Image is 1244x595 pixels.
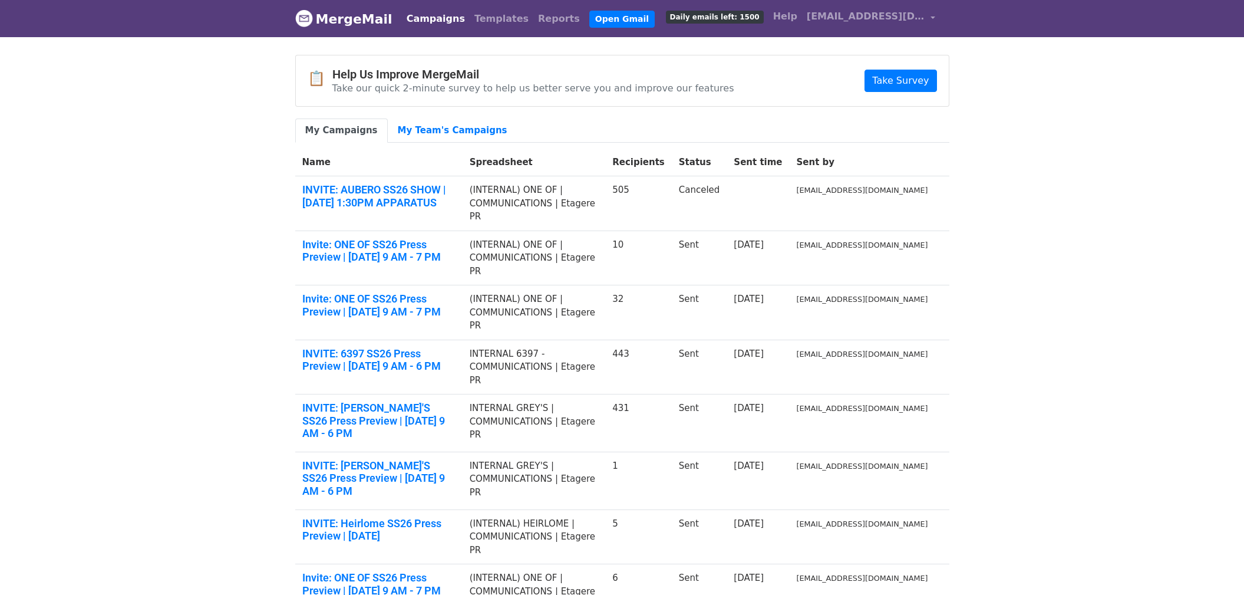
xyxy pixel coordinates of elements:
td: 505 [605,176,672,231]
a: [DATE] [734,518,764,529]
a: My Team's Campaigns [388,119,517,143]
span: 📋 [308,70,332,87]
span: [EMAIL_ADDRESS][DOMAIN_NAME] [807,9,925,24]
a: [EMAIL_ADDRESS][DOMAIN_NAME] [802,5,940,32]
p: Take our quick 2-minute survey to help us better serve you and improve our features [332,82,734,94]
td: 443 [605,340,672,395]
small: [EMAIL_ADDRESS][DOMAIN_NAME] [797,295,928,304]
a: Open Gmail [589,11,655,28]
td: Sent [672,340,727,395]
a: [DATE] [734,349,764,359]
th: Spreadsheet [463,149,606,176]
a: INVITE: Heirlome SS26 Press Preview | [DATE] [302,517,456,543]
th: Name [295,149,463,176]
h4: Help Us Improve MergeMail [332,67,734,81]
td: Sent [672,452,727,509]
td: (INTERNAL) ONE OF | COMMUNICATIONS | Etagere PR [463,176,606,231]
th: Sent time [727,149,789,176]
a: Campaigns [402,7,470,31]
td: (INTERNAL) ONE OF | COMMUNICATIONS | Etagere PR [463,285,606,340]
td: Canceled [672,176,727,231]
a: [DATE] [734,294,764,304]
a: Daily emails left: 1500 [661,5,768,28]
a: [DATE] [734,573,764,583]
a: Reports [533,7,585,31]
td: (INTERNAL) ONE OF | COMMUNICATIONS | Etagere PR [463,231,606,285]
small: [EMAIL_ADDRESS][DOMAIN_NAME] [797,404,928,413]
a: Help [768,5,802,28]
th: Recipients [605,149,672,176]
td: (INTERNAL) HEIRLOME | COMMUNICATIONS | Etagere PR [463,509,606,564]
td: 32 [605,285,672,340]
a: INVITE: AUBERO SS26 SHOW | [DATE] 1:30PM APPARATUS [302,183,456,209]
a: My Campaigns [295,119,388,143]
a: INVITE: 6397 SS26 Press Preview | [DATE] 9 AM - 6 PM [302,347,456,373]
a: Invite: ONE OF SS26 Press Preview | [DATE] 9 AM - 7 PM [302,238,456,264]
span: Daily emails left: 1500 [666,11,764,24]
td: INTERNAL GREY'S | COMMUNICATIONS | Etagere PR [463,452,606,509]
small: [EMAIL_ADDRESS][DOMAIN_NAME] [797,574,928,583]
td: Sent [672,231,727,285]
td: Sent [672,509,727,564]
td: 5 [605,509,672,564]
td: 1 [605,452,672,509]
td: 10 [605,231,672,285]
a: Invite: ONE OF SS26 Press Preview | [DATE] 9 AM - 7 PM [302,292,456,318]
a: INVITE: [PERSON_NAME]'S SS26 Press Preview | [DATE] 9 AM - 6 PM [302,402,456,440]
small: [EMAIL_ADDRESS][DOMAIN_NAME] [797,520,928,528]
small: [EMAIL_ADDRESS][DOMAIN_NAME] [797,350,928,359]
td: INTERNAL 6397 - COMMUNICATIONS | Etagere PR [463,340,606,395]
a: MergeMail [295,6,392,31]
td: Sent [672,285,727,340]
img: MergeMail logo [295,9,313,27]
a: Templates [470,7,533,31]
a: [DATE] [734,403,764,413]
iframe: Chat Widget [1185,538,1244,595]
a: [DATE] [734,461,764,471]
th: Sent by [790,149,935,176]
small: [EMAIL_ADDRESS][DOMAIN_NAME] [797,462,928,471]
small: [EMAIL_ADDRESS][DOMAIN_NAME] [797,186,928,195]
td: INTERNAL GREY'S | COMMUNICATIONS | Etagere PR [463,395,606,452]
td: Sent [672,395,727,452]
th: Status [672,149,727,176]
a: [DATE] [734,239,764,250]
td: 431 [605,395,672,452]
a: INVITE: [PERSON_NAME]'S SS26 Press Preview | [DATE] 9 AM - 6 PM [302,459,456,498]
a: Take Survey [864,70,936,92]
small: [EMAIL_ADDRESS][DOMAIN_NAME] [797,241,928,249]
